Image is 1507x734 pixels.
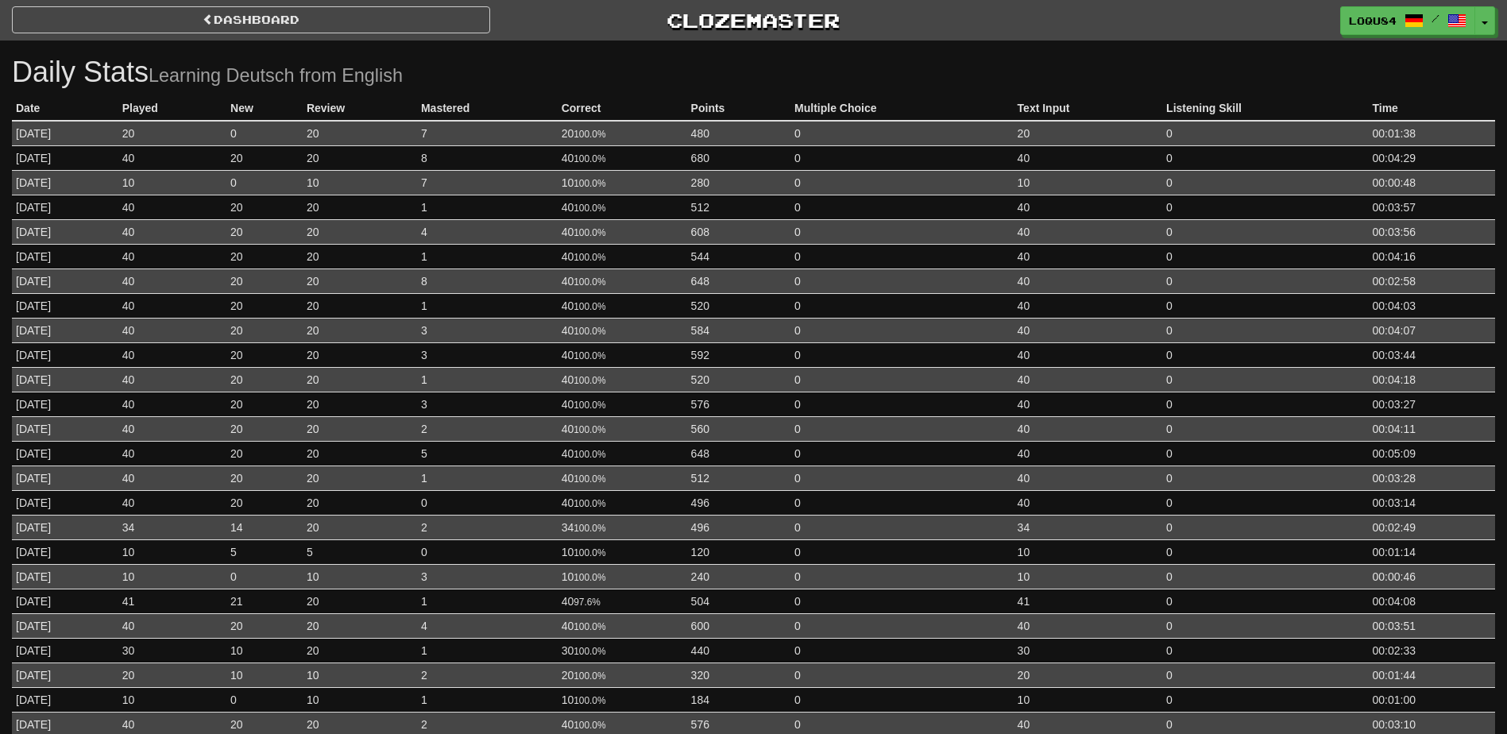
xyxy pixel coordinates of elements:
[118,367,226,392] td: 40
[1162,96,1368,121] th: Listening Skill
[558,268,687,293] td: 40
[303,416,417,441] td: 20
[12,318,118,342] td: [DATE]
[558,613,687,638] td: 40
[118,342,226,367] td: 40
[226,170,303,195] td: 0
[558,96,687,121] th: Correct
[417,244,558,268] td: 1
[687,416,790,441] td: 560
[558,121,687,146] td: 20
[118,96,226,121] th: Played
[558,515,687,539] td: 34
[1368,195,1495,219] td: 00:03:57
[1014,268,1163,293] td: 40
[790,96,1014,121] th: Multiple Choice
[1368,293,1495,318] td: 00:04:03
[574,129,605,140] small: 100.0%
[226,441,303,466] td: 20
[1014,195,1163,219] td: 40
[12,539,118,564] td: [DATE]
[417,293,558,318] td: 1
[574,597,601,608] small: 97.6%
[514,6,992,34] a: Clozemaster
[303,613,417,638] td: 20
[417,589,558,613] td: 1
[226,96,303,121] th: New
[303,318,417,342] td: 20
[790,589,1014,613] td: 0
[1162,416,1368,441] td: 0
[1162,121,1368,146] td: 0
[687,244,790,268] td: 544
[226,293,303,318] td: 20
[1162,515,1368,539] td: 0
[417,170,558,195] td: 7
[687,441,790,466] td: 648
[558,441,687,466] td: 40
[687,195,790,219] td: 512
[1014,466,1163,490] td: 40
[303,589,417,613] td: 20
[303,367,417,392] td: 20
[790,638,1014,663] td: 0
[417,490,558,515] td: 0
[1368,589,1495,613] td: 00:04:08
[303,663,417,687] td: 10
[118,539,226,564] td: 10
[1368,367,1495,392] td: 00:04:18
[12,6,490,33] a: Dashboard
[303,268,417,293] td: 20
[303,466,417,490] td: 20
[574,375,605,386] small: 100.0%
[1014,96,1163,121] th: Text Input
[558,416,687,441] td: 40
[1162,244,1368,268] td: 0
[1014,121,1163,146] td: 20
[118,490,226,515] td: 40
[1014,244,1163,268] td: 40
[1014,293,1163,318] td: 40
[790,416,1014,441] td: 0
[790,244,1014,268] td: 0
[303,96,417,121] th: Review
[790,121,1014,146] td: 0
[303,687,417,712] td: 10
[1014,539,1163,564] td: 10
[687,638,790,663] td: 440
[1162,219,1368,244] td: 0
[790,342,1014,367] td: 0
[1162,564,1368,589] td: 0
[12,145,118,170] td: [DATE]
[558,219,687,244] td: 40
[226,539,303,564] td: 5
[574,449,605,460] small: 100.0%
[687,170,790,195] td: 280
[687,466,790,490] td: 512
[1368,638,1495,663] td: 00:02:33
[118,219,226,244] td: 40
[790,539,1014,564] td: 0
[303,539,417,564] td: 5
[118,466,226,490] td: 40
[417,663,558,687] td: 2
[558,145,687,170] td: 40
[574,424,605,435] small: 100.0%
[12,515,118,539] td: [DATE]
[118,268,226,293] td: 40
[687,293,790,318] td: 520
[574,276,605,288] small: 100.0%
[1014,342,1163,367] td: 40
[118,195,226,219] td: 40
[574,523,605,534] small: 100.0%
[1368,539,1495,564] td: 00:01:14
[303,244,417,268] td: 20
[574,178,605,189] small: 100.0%
[226,195,303,219] td: 20
[687,589,790,613] td: 504
[574,646,605,657] small: 100.0%
[1368,613,1495,638] td: 00:03:51
[417,539,558,564] td: 0
[303,490,417,515] td: 20
[574,670,605,682] small: 100.0%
